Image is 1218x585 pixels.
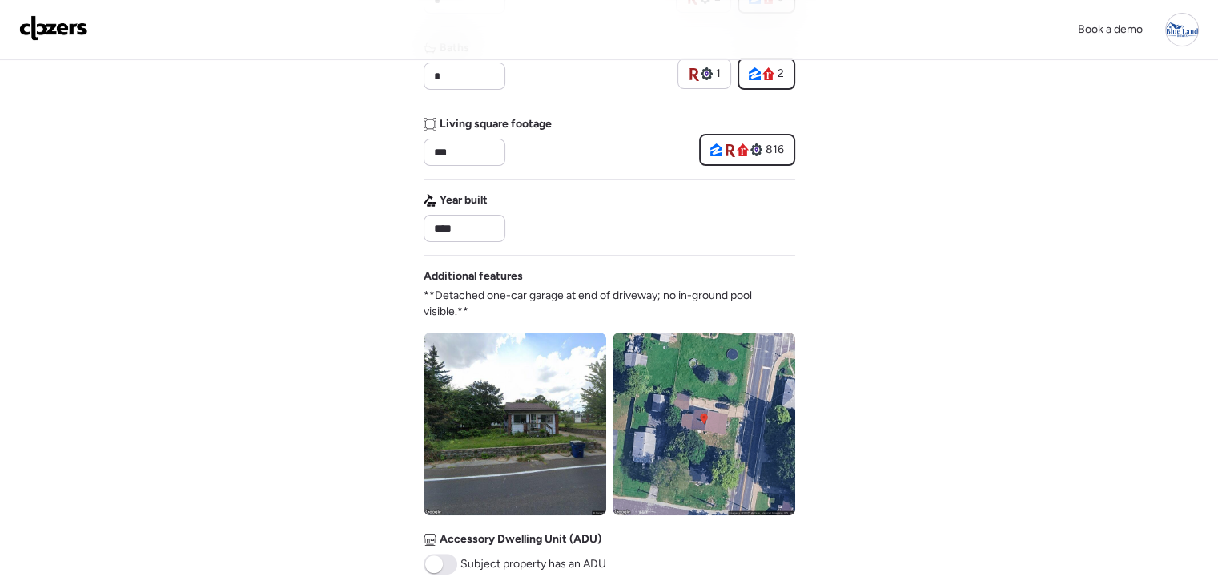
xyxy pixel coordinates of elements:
span: 1 [716,66,721,82]
span: Year built [440,192,488,208]
span: Living square footage [440,116,552,132]
span: **Detached one-car garage at end of driveway; no in-ground pool visible.** [424,288,795,320]
span: Book a demo [1078,22,1143,36]
span: Accessory Dwelling Unit (ADU) [440,531,601,547]
span: 2 [778,66,784,82]
img: Logo [19,15,88,41]
span: Additional features [424,268,523,284]
span: Subject property has an ADU [460,556,606,572]
span: 816 [766,142,784,158]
